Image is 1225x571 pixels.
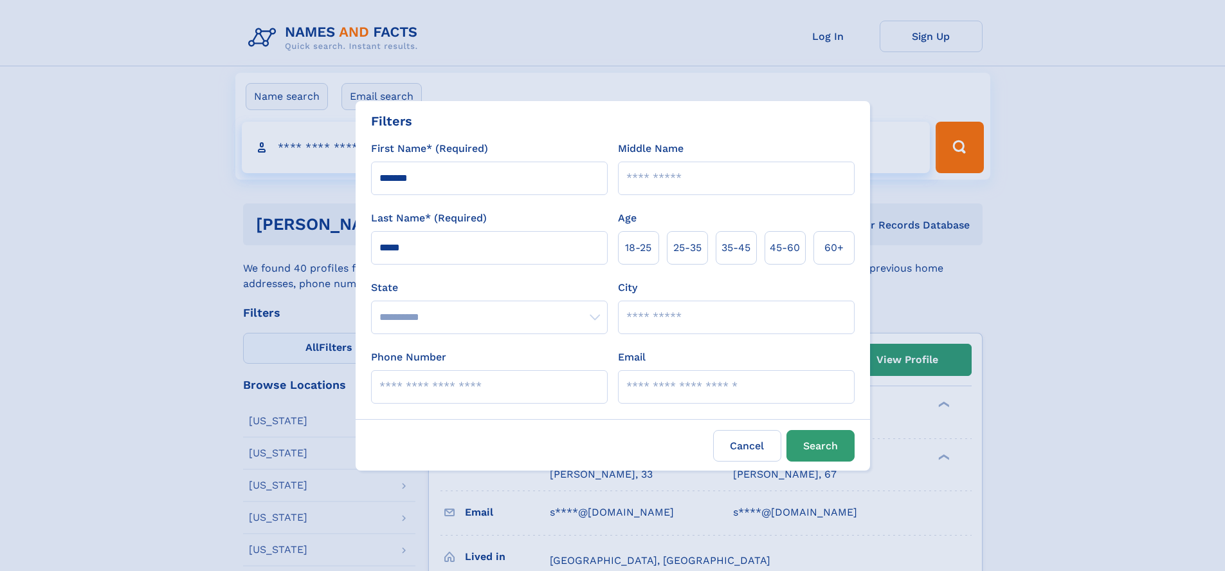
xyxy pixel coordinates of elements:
span: 60+ [824,240,844,256]
label: Age [618,211,637,226]
label: City [618,280,637,295]
label: Last Name* (Required) [371,211,487,226]
span: 35‑45 [721,240,750,256]
span: 45‑60 [770,240,800,256]
label: State [371,280,608,295]
span: 25‑35 [673,240,702,256]
div: Filters [371,111,412,131]
button: Search [786,430,855,462]
span: 18‑25 [625,240,651,256]
label: First Name* (Required) [371,141,488,156]
label: Phone Number [371,350,446,365]
label: Middle Name [618,141,684,156]
label: Email [618,350,646,365]
label: Cancel [713,430,781,462]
